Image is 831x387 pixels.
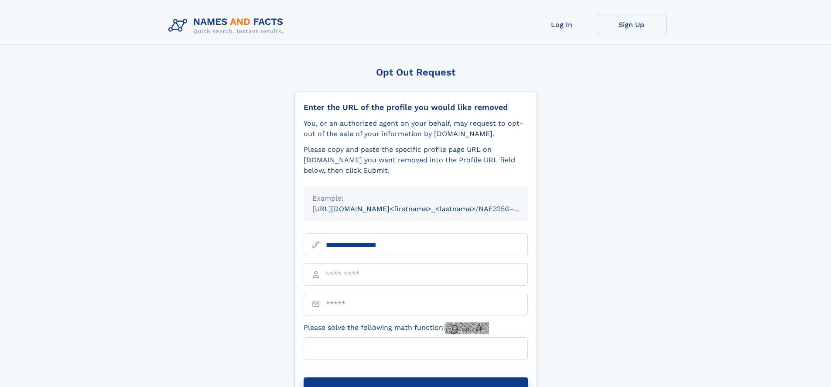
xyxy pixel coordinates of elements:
label: Please solve the following math function: [304,322,489,334]
img: Logo Names and Facts [165,14,291,38]
small: [URL][DOMAIN_NAME]<firstname>_<lastname>/NAF325G-xxxxxxxx [312,205,544,213]
a: Log In [527,14,597,35]
div: Example: [312,193,519,204]
div: Please copy and paste the specific profile page URL on [DOMAIN_NAME] you want removed into the Pr... [304,144,528,176]
div: Opt Out Request [294,67,537,78]
div: Enter the URL of the profile you would like removed [304,103,528,112]
div: You, or an authorized agent on your behalf, may request to opt-out of the sale of your informatio... [304,118,528,139]
a: Sign Up [597,14,667,35]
